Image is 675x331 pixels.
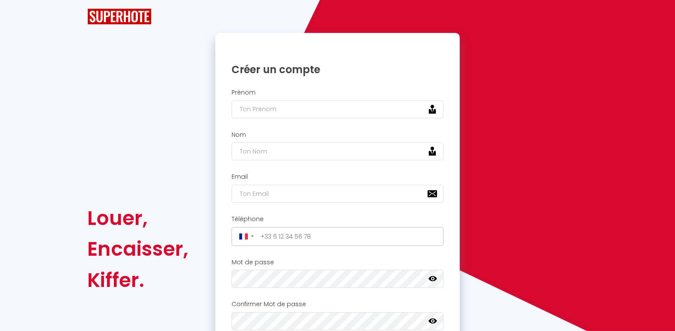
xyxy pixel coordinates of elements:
[87,9,152,24] img: SuperHote logo
[232,142,444,160] input: Ton Nom
[232,173,444,180] h2: Email
[232,63,444,76] h1: Créer un compte
[87,203,188,233] div: Louer,
[232,131,444,139] h2: Nom
[87,233,188,264] div: Encaisser,
[258,230,441,243] input: +33 6 12 34 56 78
[250,234,255,238] span: ▼
[87,265,188,296] div: Kiffer.
[232,100,444,118] input: Ton Prénom
[232,301,444,308] h2: Confirmer Mot de passe
[232,185,444,203] input: Ton Email
[232,216,444,223] h2: Téléphone
[232,259,444,266] h2: Mot de passe
[232,89,444,96] h2: Prénom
